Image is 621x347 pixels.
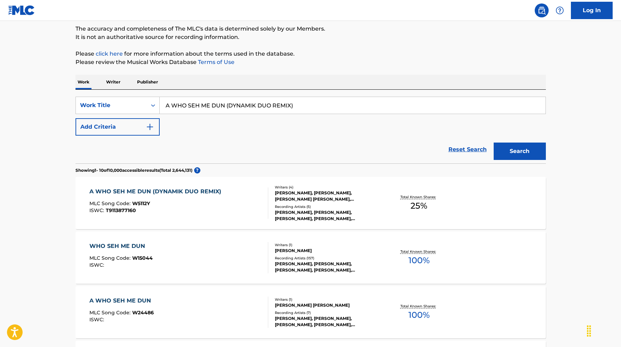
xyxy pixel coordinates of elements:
[275,248,380,254] div: [PERSON_NAME]
[275,209,380,222] div: [PERSON_NAME], [PERSON_NAME], [PERSON_NAME], [PERSON_NAME], [PERSON_NAME]
[571,2,613,19] a: Log In
[400,304,438,309] p: Total Known Shares:
[411,200,427,212] span: 25 %
[132,255,153,261] span: W15044
[132,200,150,207] span: W5112Y
[135,75,160,89] p: Publisher
[89,309,132,316] span: MLC Song Code :
[75,232,546,284] a: WHO SEH ME DUNMLC Song Code:W15044ISWC:Writers (1)[PERSON_NAME]Recording Artists (157)[PERSON_NAM...
[8,5,35,15] img: MLC Logo
[400,249,438,254] p: Total Known Shares:
[89,297,154,305] div: A WHO SEH ME DUN
[106,207,136,213] span: T9113877160
[275,242,380,248] div: Writers ( 1 )
[275,261,380,273] div: [PERSON_NAME], [PERSON_NAME], [PERSON_NAME], [PERSON_NAME], [PERSON_NAME]
[132,309,154,316] span: W24486
[194,167,200,173] span: ?
[146,123,154,131] img: 9d2ae6d4665cec9f34b9.svg
[275,185,380,190] div: Writers ( 4 )
[89,242,153,250] div: WHO SEH ME DUN
[80,101,143,110] div: Work Title
[75,167,192,173] p: Showing 1 - 10 of 10,000 accessible results (Total 2,644,131 )
[89,255,132,261] span: MLC Song Code :
[75,286,546,338] a: A WHO SEH ME DUNMLC Song Code:W24486ISWC:Writers (1)[PERSON_NAME] [PERSON_NAME]Recording Artists ...
[494,143,546,160] button: Search
[75,118,160,136] button: Add Criteria
[89,200,132,207] span: MLC Song Code :
[89,207,106,213] span: ISWC :
[75,58,546,66] p: Please review the Musical Works Database
[275,315,380,328] div: [PERSON_NAME], [PERSON_NAME], [PERSON_NAME], [PERSON_NAME], [PERSON_NAME]
[275,256,380,261] div: Recording Artists ( 157 )
[89,187,225,196] div: A WHO SEH ME DUN (DYNAMIK DUO REMIX)
[197,59,234,65] a: Terms of Use
[275,204,380,209] div: Recording Artists ( 5 )
[75,50,546,58] p: Please for more information about the terms used in the database.
[553,3,567,17] div: Help
[89,316,106,323] span: ISWC :
[75,75,91,89] p: Work
[89,262,106,268] span: ISWC :
[556,6,564,15] img: help
[275,190,380,202] div: [PERSON_NAME], [PERSON_NAME], [PERSON_NAME] [PERSON_NAME], [PERSON_NAME]
[408,309,430,321] span: 100 %
[275,302,380,308] div: [PERSON_NAME] [PERSON_NAME]
[75,177,546,229] a: A WHO SEH ME DUN (DYNAMIK DUO REMIX)MLC Song Code:W5112YISWC:T9113877160Writers (4)[PERSON_NAME],...
[535,3,549,17] a: Public Search
[586,314,621,347] iframe: Chat Widget
[583,321,595,341] div: Drag
[275,310,380,315] div: Recording Artists ( 7 )
[75,33,546,41] p: It is not an authoritative source for recording information.
[538,6,546,15] img: search
[408,254,430,267] span: 100 %
[400,194,438,200] p: Total Known Shares:
[275,297,380,302] div: Writers ( 1 )
[75,25,546,33] p: The accuracy and completeness of The MLC's data is determined solely by our Members.
[96,50,123,57] a: click here
[445,142,490,157] a: Reset Search
[75,97,546,163] form: Search Form
[104,75,122,89] p: Writer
